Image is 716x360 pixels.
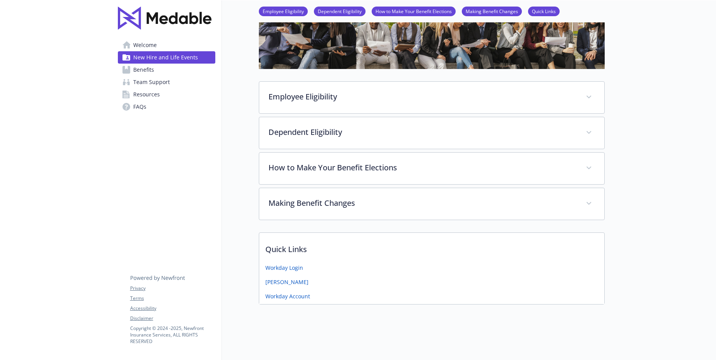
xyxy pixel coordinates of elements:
[133,64,154,76] span: Benefits
[130,315,215,322] a: Disclaimer
[133,88,160,101] span: Resources
[268,162,577,173] p: How to Make Your Benefit Elections
[259,233,604,261] p: Quick Links
[133,101,146,113] span: FAQs
[265,264,303,272] a: Workday Login
[265,278,309,286] a: [PERSON_NAME]
[118,101,215,113] a: FAQs
[259,153,604,184] div: How to Make Your Benefit Elections
[130,285,215,292] a: Privacy
[133,51,198,64] span: New Hire and Life Events
[118,39,215,51] a: Welcome
[268,91,577,103] p: Employee Eligibility
[259,7,308,15] a: Employee Eligibility
[133,39,157,51] span: Welcome
[268,197,577,209] p: Making Benefit Changes
[528,7,560,15] a: Quick Links
[462,7,522,15] a: Making Benefit Changes
[118,51,215,64] a: New Hire and Life Events
[133,76,170,88] span: Team Support
[130,305,215,312] a: Accessibility
[259,188,604,220] div: Making Benefit Changes
[268,126,577,138] p: Dependent Eligibility
[130,295,215,302] a: Terms
[372,7,456,15] a: How to Make Your Benefit Elections
[118,76,215,88] a: Team Support
[259,117,604,149] div: Dependent Eligibility
[314,7,366,15] a: Dependent Eligibility
[265,292,310,300] a: Workday Account
[130,325,215,345] p: Copyright © 2024 - 2025 , Newfront Insurance Services, ALL RIGHTS RESERVED
[118,64,215,76] a: Benefits
[118,88,215,101] a: Resources
[259,82,604,113] div: Employee Eligibility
